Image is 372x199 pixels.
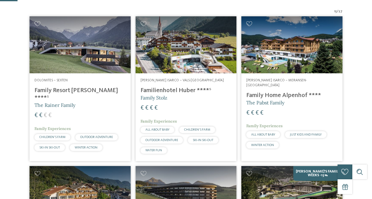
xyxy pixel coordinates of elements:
span: SKI-IN SKI-OUT [39,146,60,149]
span: The Pabst Family [246,99,284,106]
span: € [44,112,47,119]
h4: Family Home Alpenhof **** [246,92,338,99]
span: CHILDREN’S FARM [184,128,210,131]
span: ALL ABOUT BABY [251,133,275,136]
span: Family Experiences [140,119,177,124]
span: [PERSON_NAME] Isarco – Meransen-[GEOGRAPHIC_DATA] [246,79,307,87]
a: Looking for family hotels? Find the best ones here! [PERSON_NAME] Isarco – Vals-[GEOGRAPHIC_DATA]... [136,16,237,161]
a: Looking for family hotels? Find the best ones here! [PERSON_NAME] Isarco – Meransen-[GEOGRAPHIC_D... [241,16,342,161]
img: Looking for family hotels? Find the best ones here! [136,16,237,73]
span: ALL ABOUT BABY [145,128,169,131]
span: The Rainer Family [34,102,75,108]
span: € [150,105,153,111]
span: JUST KIDS AND FAMILY [290,133,322,136]
span: € [145,105,148,111]
span: € [39,112,42,119]
span: € [154,105,158,111]
span: Dolomites – Sexten [34,79,68,82]
span: 27 [338,9,342,14]
span: Family Experiences [246,123,283,128]
img: Family Resort Rainer ****ˢ [30,16,131,73]
span: CHILDREN’S FARM [39,136,65,139]
span: € [246,110,250,116]
h4: Familienhotel Huber ****ˢ [140,87,232,94]
span: [PERSON_NAME] Isarco – Vals-[GEOGRAPHIC_DATA] [140,79,224,82]
span: OUTDOOR ADVENTURE [145,139,178,142]
h4: Family Resort [PERSON_NAME] ****ˢ [34,87,126,102]
img: Family Home Alpenhof **** [241,16,342,73]
span: SKI-IN SKI-OUT [193,139,213,142]
span: WINTER ACTION [251,144,274,147]
span: € [260,110,263,116]
span: OUTDOOR ADVENTURE [80,136,113,139]
span: € [255,110,259,116]
span: WINTER ACTION [75,146,97,149]
span: 15 [334,9,337,14]
span: € [34,112,38,119]
span: WATER FUN [145,149,162,152]
span: Family Stolz [140,95,167,101]
a: Looking for family hotels? Find the best ones here! Dolomites – Sexten Family Resort [PERSON_NAME... [30,16,131,161]
span: € [140,105,144,111]
span: Family Experiences [34,126,71,131]
span: € [48,112,52,119]
span: € [251,110,254,116]
span: / [337,9,338,14]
